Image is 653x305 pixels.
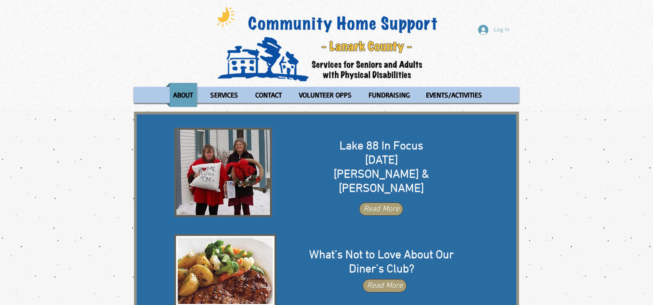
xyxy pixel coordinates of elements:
span: Lake 88 In Focus [339,139,423,154]
a: Read More [359,202,403,216]
span: Diner’s Club? [349,262,414,277]
a: SERVICES [203,83,246,107]
span: Read More [363,204,399,215]
span: [DATE] [365,153,398,168]
p: CONTACT [252,83,285,107]
img: Rebecca & Liz.jpg [176,130,270,215]
a: FUNDRAISING [361,83,416,107]
a: ABOUT [166,83,201,107]
a: CONTACT [248,83,290,107]
p: VOLUNTEER OPPS [295,83,355,107]
a: EVENTS/ACTIVITIES [418,83,490,107]
span: What’s Not to Love About Our [309,248,454,263]
p: ABOUT [170,83,196,107]
button: Log In [473,22,515,37]
span: [PERSON_NAME] & [PERSON_NAME] [334,167,429,196]
p: EVENTS/ACTIVITIES [422,83,486,107]
span: Log In [491,26,512,34]
span: Read More [367,280,403,291]
a: Read More [363,279,407,292]
p: FUNDRAISING [365,83,413,107]
a: VOLUNTEER OPPS [292,83,359,107]
p: SERVICES [207,83,242,107]
nav: Site [134,83,519,107]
